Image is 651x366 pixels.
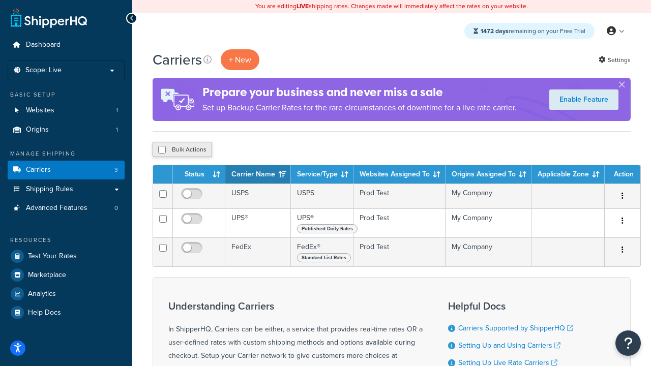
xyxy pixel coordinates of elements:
[202,84,517,101] h4: Prepare your business and never miss a sale
[225,208,291,237] td: UPS®
[448,300,581,312] h3: Helpful Docs
[481,26,509,36] strong: 1472 days
[26,204,87,212] span: Advanced Features
[114,166,118,174] span: 3
[531,165,605,184] th: Applicable Zone: activate to sort column ascending
[8,285,125,303] a: Analytics
[8,101,125,120] li: Websites
[297,253,351,262] span: Standard List Rates
[8,120,125,139] a: Origins 1
[297,2,309,11] b: LIVE
[26,166,51,174] span: Carriers
[26,106,54,115] span: Websites
[116,106,118,115] span: 1
[8,199,125,218] a: Advanced Features 0
[291,165,353,184] th: Service/Type: activate to sort column ascending
[221,49,259,70] button: + New
[297,224,358,233] span: Published Daily Rates
[464,23,595,39] div: remaining on your Free Trial
[615,330,641,356] button: Open Resource Center
[353,208,446,237] td: Prod Test
[114,204,118,212] span: 0
[605,165,640,184] th: Action
[353,237,446,266] td: Prod Test
[28,271,66,280] span: Marketplace
[202,101,517,115] p: Set up Backup Carrier Rates for the rare circumstances of downtime for a live rate carrier.
[446,237,531,266] td: My Company
[8,236,125,245] div: Resources
[446,184,531,208] td: My Company
[28,252,77,261] span: Test Your Rates
[353,165,446,184] th: Websites Assigned To: activate to sort column ascending
[153,78,202,121] img: ad-rules-rateshop-fe6ec290ccb7230408bd80ed9643f0289d75e0ffd9eb532fc0e269fcd187b520.png
[26,41,61,49] span: Dashboard
[291,208,353,237] td: UPS®
[8,161,125,179] li: Carriers
[8,247,125,265] a: Test Your Rates
[549,89,618,110] a: Enable Feature
[25,66,62,75] span: Scope: Live
[291,237,353,266] td: FedEx®
[8,90,125,99] div: Basic Setup
[599,53,631,67] a: Settings
[446,208,531,237] td: My Company
[225,184,291,208] td: USPS
[353,184,446,208] td: Prod Test
[225,237,291,266] td: FedEx
[28,309,61,317] span: Help Docs
[168,300,423,312] h3: Understanding Carriers
[225,165,291,184] th: Carrier Name: activate to sort column ascending
[8,180,125,199] a: Shipping Rules
[8,161,125,179] a: Carriers 3
[8,120,125,139] li: Origins
[458,340,560,351] a: Setting Up and Using Carriers
[116,126,118,134] span: 1
[291,184,353,208] td: USPS
[173,165,225,184] th: Status: activate to sort column ascending
[153,142,212,157] button: Bulk Actions
[446,165,531,184] th: Origins Assigned To: activate to sort column ascending
[8,199,125,218] li: Advanced Features
[26,126,49,134] span: Origins
[28,290,56,298] span: Analytics
[8,303,125,322] a: Help Docs
[153,50,202,70] h1: Carriers
[8,149,125,158] div: Manage Shipping
[458,323,573,333] a: Carriers Supported by ShipperHQ
[26,185,73,194] span: Shipping Rules
[8,101,125,120] a: Websites 1
[11,8,87,28] a: ShipperHQ Home
[8,266,125,284] a: Marketplace
[8,36,125,54] a: Dashboard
